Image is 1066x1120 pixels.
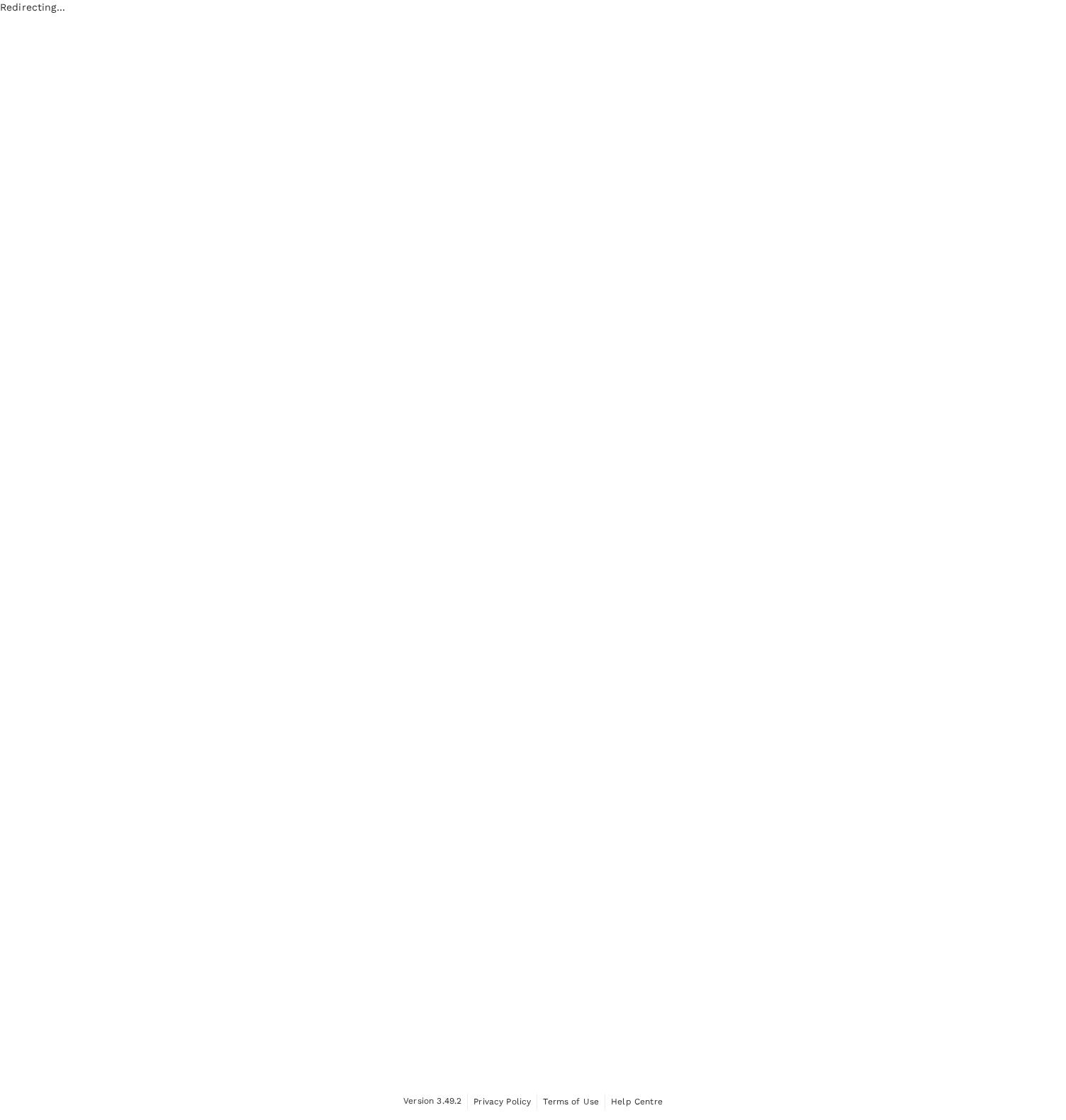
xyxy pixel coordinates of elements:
span: Privacy Policy [473,1097,531,1107]
a: Help Centre [611,1094,663,1109]
span: Version 3.49.2 [403,1094,461,1109]
span: Help Centre [611,1097,663,1107]
a: Privacy Policy [473,1094,531,1109]
a: Terms of Use [543,1094,599,1109]
span: Terms of Use [543,1097,599,1107]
